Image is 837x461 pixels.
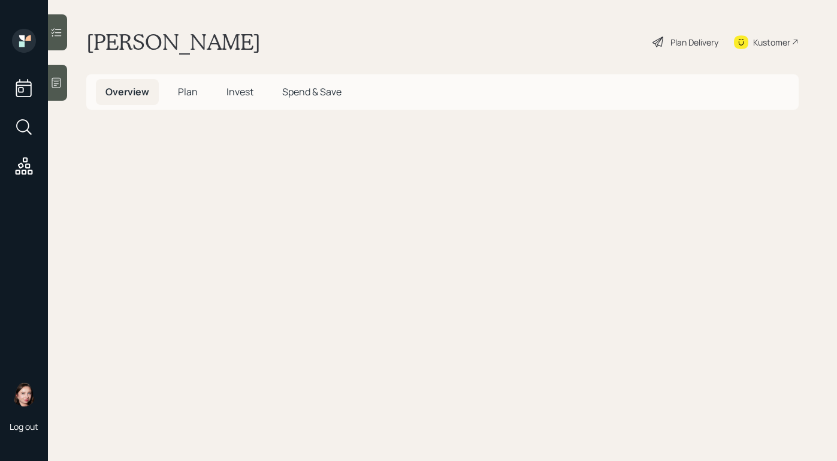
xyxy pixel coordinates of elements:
img: aleksandra-headshot.png [12,382,36,406]
div: Plan Delivery [670,36,718,49]
span: Plan [178,85,198,98]
h1: [PERSON_NAME] [86,29,261,55]
span: Overview [105,85,149,98]
div: Kustomer [753,36,790,49]
span: Spend & Save [282,85,342,98]
span: Invest [226,85,253,98]
div: Log out [10,421,38,432]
